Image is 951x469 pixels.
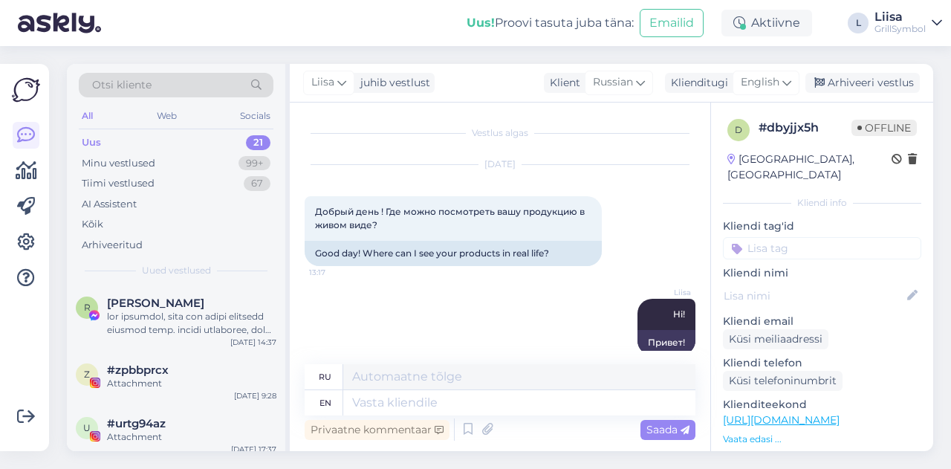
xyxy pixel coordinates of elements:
p: Klienditeekond [723,397,921,413]
p: Kliendi nimi [723,265,921,281]
span: #zpbbprcx [107,363,169,377]
button: Emailid [640,9,704,37]
div: Privaatne kommentaar [305,420,449,440]
div: juhib vestlust [354,75,430,91]
div: # dbyjjx5h [759,119,851,137]
span: Russian [593,74,633,91]
span: d [735,124,742,135]
span: Offline [851,120,917,136]
div: lor ipsumdol, sita con adipi elitsedd eiusmod temp. incidi utlaboree, dol magnaa enima minim veni... [107,310,276,337]
span: Liisa [635,287,691,298]
span: z [84,369,90,380]
span: Robert Szulc [107,297,204,310]
div: Socials [237,106,273,126]
span: R [84,302,91,313]
div: Attachment [107,430,276,444]
a: LiisaGrillSymbol [874,11,942,35]
div: AI Assistent [82,197,137,212]
img: Askly Logo [12,76,40,104]
p: Vaata edasi ... [723,433,921,446]
div: Minu vestlused [82,156,155,171]
div: [DATE] 17:37 [231,444,276,455]
div: [DATE] [305,158,695,171]
b: Uus! [467,16,495,30]
p: Kliendi tag'id [723,219,921,234]
p: Kliendi email [723,314,921,329]
div: Good day! Where can I see your products in real life? [305,241,602,266]
div: 21 [246,135,270,150]
div: Kõik [82,217,103,232]
div: Привет! [637,330,695,355]
div: 99+ [238,156,270,171]
a: [URL][DOMAIN_NAME] [723,413,840,427]
span: Saada [646,423,689,436]
span: Otsi kliente [92,77,152,93]
div: Aktiivne [721,10,812,36]
div: [DATE] 9:28 [234,390,276,401]
span: 13:17 [309,267,365,278]
div: Vestlus algas [305,126,695,140]
div: Attachment [107,377,276,390]
input: Lisa tag [723,237,921,259]
div: Uus [82,135,101,150]
div: L [848,13,869,33]
span: Uued vestlused [142,264,211,277]
span: Hi! [673,308,685,320]
div: Liisa [874,11,926,23]
p: Kliendi telefon [723,355,921,371]
div: Küsi meiliaadressi [723,329,828,349]
span: English [741,74,779,91]
div: Küsi telefoninumbrit [723,371,843,391]
div: en [319,390,331,415]
div: Arhiveeri vestlus [805,73,920,93]
div: [DATE] 14:37 [230,337,276,348]
div: Klient [544,75,580,91]
div: GrillSymbol [874,23,926,35]
div: Web [154,106,180,126]
span: Liisa [311,74,334,91]
div: Proovi tasuta juba täna: [467,14,634,32]
span: #urtg94az [107,417,166,430]
div: All [79,106,96,126]
div: Arhiveeritud [82,238,143,253]
span: Добрый день ! Где можно посмотреть вашу продукцию в живом виде? [315,206,587,230]
div: Tiimi vestlused [82,176,155,191]
div: ru [319,364,331,389]
div: Klienditugi [665,75,728,91]
input: Lisa nimi [724,288,904,304]
div: Kliendi info [723,196,921,210]
div: 67 [244,176,270,191]
span: u [83,422,91,433]
div: [GEOGRAPHIC_DATA], [GEOGRAPHIC_DATA] [727,152,892,183]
